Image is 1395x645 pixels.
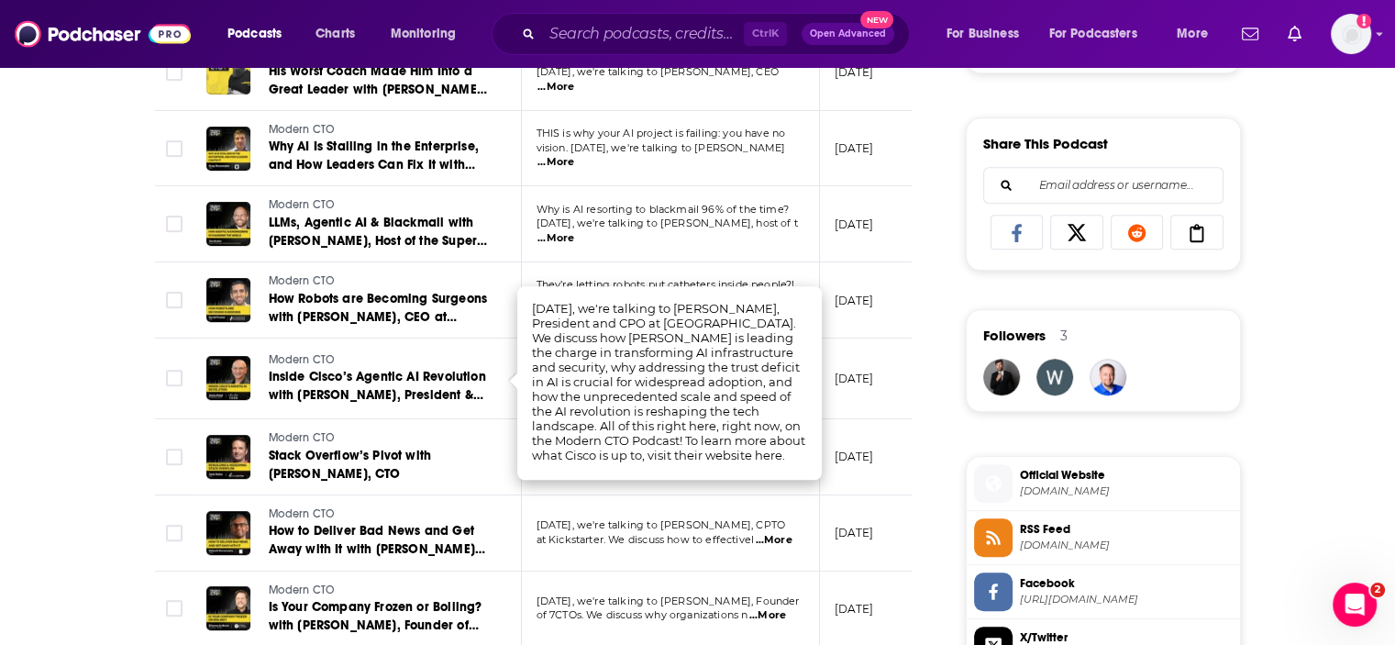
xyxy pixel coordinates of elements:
span: https://www.facebook.com/moderncto [1020,593,1233,606]
a: Inside Cisco’s Agentic AI Revolution with [PERSON_NAME], President & CPO [269,368,489,405]
span: How to Deliver Bad News and Get Away with It with [PERSON_NAME], CPTO at Kickstarter [269,523,485,575]
span: His Worst Coach Made Him Into a Great Leader with [PERSON_NAME], CEO at LearnIt [269,63,487,116]
span: For Business [947,21,1019,47]
a: Modern CTO [269,352,489,369]
span: vision. [DATE], we're talking to [PERSON_NAME] [537,141,786,154]
a: Share on Facebook [991,215,1044,250]
p: [DATE] [835,293,874,308]
button: open menu [1164,19,1231,49]
a: Modern CTO [269,197,489,214]
span: feeds.megaphone.fm [1020,539,1233,552]
button: Open AdvancedNew [802,23,894,45]
span: For Podcasters [1049,21,1137,47]
input: Search podcasts, credits, & more... [542,19,744,49]
a: Charts [304,19,366,49]
span: Modern CTO [269,198,335,211]
span: RSS Feed [1020,521,1233,538]
span: Modern CTO [269,584,335,596]
span: Ctrl K [744,22,787,46]
span: Stack Overflow’s Pivot with [PERSON_NAME], CTO [269,448,432,482]
span: More [1177,21,1208,47]
span: ...More [537,80,574,95]
span: They’re letting robots put catheters inside people?! [537,278,795,291]
span: Toggle select row [166,449,183,465]
span: Charts [316,21,355,47]
p: [DATE] [835,140,874,156]
a: His Worst Coach Made Him Into a Great Leader with [PERSON_NAME], CEO at LearnIt [269,62,489,99]
a: Share on Reddit [1111,215,1164,250]
a: Modern CTO [269,583,489,599]
a: Official Website[DOMAIN_NAME] [974,464,1233,503]
a: Modern CTO [269,273,489,290]
a: Copy Link [1170,215,1223,250]
span: Facebook [1020,575,1233,592]
span: [DATE], we're talking to [PERSON_NAME], host of t [537,217,798,229]
span: Official Website [1020,467,1233,484]
span: of 7CTOs. We discuss why organizations n [537,608,748,621]
p: [DATE] [835,601,874,617]
a: Modern CTO [269,506,489,523]
a: Why AI Is Stalling in the Enterprise, and How Leaders Can Fix It with [PERSON_NAME], CEO at r.Pot... [269,138,489,174]
button: open menu [934,19,1042,49]
button: open menu [1037,19,1164,49]
a: Modern CTO [269,122,489,139]
span: New [860,11,893,28]
span: Logged in as mindyn [1331,14,1371,54]
a: How Robots are Becoming Surgeons with [PERSON_NAME], CEO at Stereotaxis [269,290,489,327]
a: LLMs, Agentic AI & Blackmail with [PERSON_NAME], Host of the Super Data Science Podcast [269,214,489,250]
div: Search followers [983,167,1223,204]
span: Modern CTO [269,507,335,520]
div: 3 [1060,328,1068,344]
span: Modern CTO [269,431,335,444]
span: ...More [537,155,574,170]
svg: Add a profile image [1356,14,1371,28]
a: Show notifications dropdown [1280,18,1309,50]
input: Email address or username... [999,168,1208,203]
span: Why is AI resorting to blackmail 96% of the time? [537,203,789,216]
p: [DATE] [835,525,874,540]
span: [DATE], we're talking to [PERSON_NAME], CEO [537,65,779,78]
button: open menu [378,19,480,49]
img: 6figuredev [1090,359,1126,395]
span: Toggle select row [166,370,183,386]
span: 2 [1370,583,1385,597]
span: THIS is why your AI project is failing: you have no [537,127,786,139]
a: Show notifications dropdown [1234,18,1266,50]
span: Monitoring [391,21,456,47]
span: Followers [983,327,1046,344]
img: User Profile [1331,14,1371,54]
span: Why AI Is Stalling in the Enterprise, and How Leaders Can Fix It with [PERSON_NAME], CEO at r.Pot... [269,139,484,191]
span: LLMs, Agentic AI & Blackmail with [PERSON_NAME], Host of the Super Data Science Podcast [269,215,487,267]
img: Podchaser - Follow, Share and Rate Podcasts [15,17,191,51]
span: Toggle select row [166,525,183,541]
span: Inside Cisco’s Agentic AI Revolution with [PERSON_NAME], President & CPO [269,369,486,421]
span: Toggle select row [166,600,183,617]
img: JohirMia [983,359,1020,395]
span: ...More [756,533,792,548]
span: Modern CTO [269,123,335,136]
span: [DATE], we're talking to [PERSON_NAME], CPTO [537,518,786,531]
a: Share on X/Twitter [1050,215,1103,250]
span: ...More [537,231,574,246]
a: RSS Feed[DOMAIN_NAME] [974,518,1233,557]
span: Open Advanced [810,29,886,39]
button: open menu [215,19,305,49]
span: [DATE], we're talking to [PERSON_NAME], President and CPO at [GEOGRAPHIC_DATA]. We discuss how [P... [532,301,805,462]
p: [DATE] [835,371,874,386]
span: at Kickstarter. We discuss how to effectivel [537,533,755,546]
span: How Robots are Becoming Surgeons with [PERSON_NAME], CEO at Stereotaxis [269,291,487,343]
a: Stack Overflow’s Pivot with [PERSON_NAME], CTO [269,447,489,484]
span: Modern CTO [269,274,335,287]
span: moderncto.io [1020,484,1233,498]
a: Modern CTO [269,430,489,447]
span: ...More [749,608,786,623]
span: Toggle select row [166,292,183,308]
p: [DATE] [835,217,874,232]
span: Modern CTO [269,353,335,366]
img: weedloversusa [1036,359,1073,395]
span: Podcasts [227,21,282,47]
